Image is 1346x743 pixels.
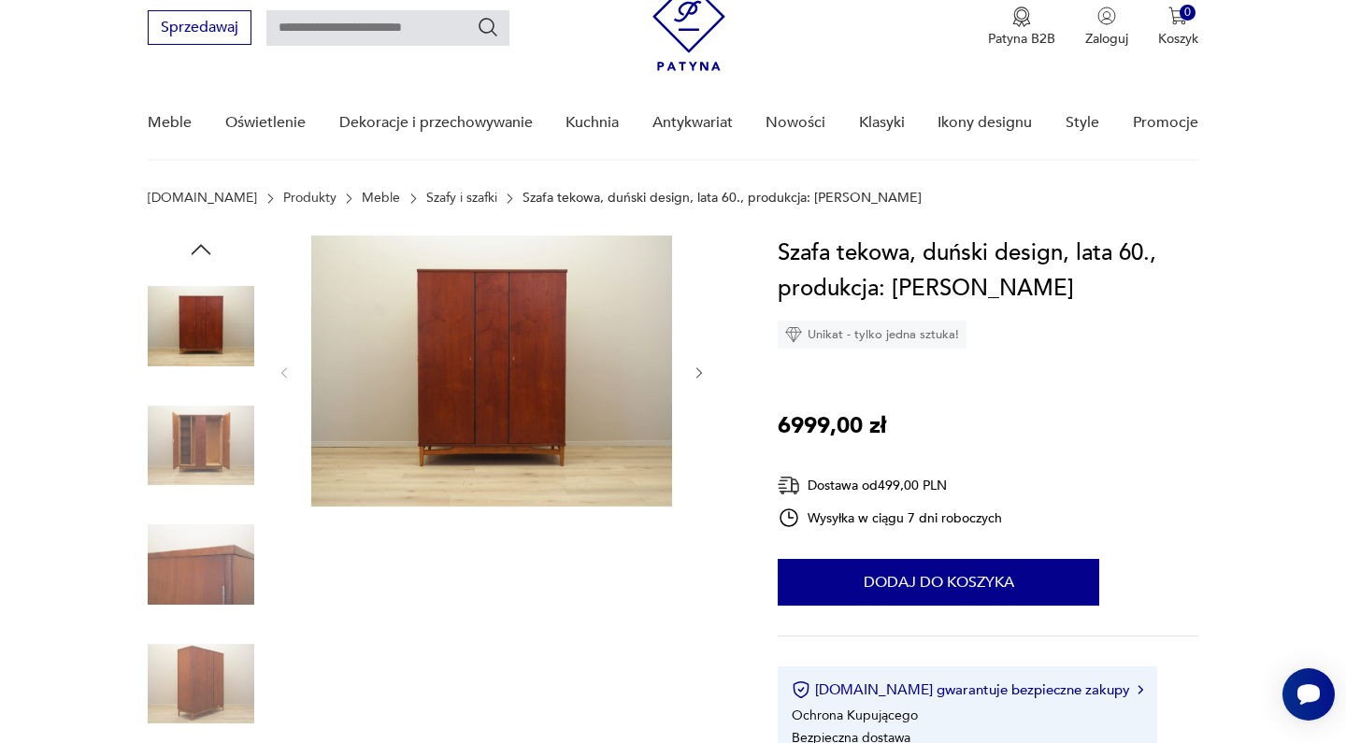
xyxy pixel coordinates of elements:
a: Sprzedawaj [148,22,251,36]
p: Szafa tekowa, duński design, lata 60., produkcja: [PERSON_NAME] [523,191,922,206]
a: Meble [362,191,400,206]
p: Zaloguj [1085,30,1128,48]
div: 0 [1180,5,1196,21]
p: Patyna B2B [988,30,1055,48]
p: 6999,00 zł [778,408,886,444]
a: Meble [148,87,192,159]
a: Style [1066,87,1099,159]
img: Ikona diamentu [785,326,802,343]
a: Kuchnia [566,87,619,159]
img: Ikona strzałki w prawo [1138,685,1143,694]
img: Zdjęcie produktu Szafa tekowa, duński design, lata 60., produkcja: Dania [148,393,254,499]
img: Zdjęcie produktu Szafa tekowa, duński design, lata 60., produkcja: Dania [311,236,672,507]
button: Zaloguj [1085,7,1128,48]
img: Ikona koszyka [1168,7,1187,25]
img: Ikona dostawy [778,474,800,497]
img: Ikona medalu [1012,7,1031,27]
img: Zdjęcie produktu Szafa tekowa, duński design, lata 60., produkcja: Dania [148,273,254,379]
a: Antykwariat [652,87,733,159]
img: Zdjęcie produktu Szafa tekowa, duński design, lata 60., produkcja: Dania [148,511,254,618]
button: Szukaj [477,16,499,38]
button: [DOMAIN_NAME] gwarantuje bezpieczne zakupy [792,680,1142,699]
button: 0Koszyk [1158,7,1198,48]
div: Dostawa od 499,00 PLN [778,474,1002,497]
button: Patyna B2B [988,7,1055,48]
img: Ikona certyfikatu [792,680,810,699]
a: Nowości [766,87,825,159]
p: Koszyk [1158,30,1198,48]
button: Sprzedawaj [148,10,251,45]
a: Ikony designu [938,87,1032,159]
a: Oświetlenie [225,87,306,159]
a: Dekoracje i przechowywanie [339,87,533,159]
h1: Szafa tekowa, duński design, lata 60., produkcja: [PERSON_NAME] [778,236,1197,307]
iframe: Smartsupp widget button [1282,668,1335,721]
a: Szafy i szafki [426,191,497,206]
a: Klasyki [859,87,905,159]
img: Zdjęcie produktu Szafa tekowa, duński design, lata 60., produkcja: Dania [148,631,254,737]
li: Ochrona Kupującego [792,707,918,724]
a: Produkty [283,191,336,206]
img: Ikonka użytkownika [1097,7,1116,25]
div: Unikat - tylko jedna sztuka! [778,321,967,349]
button: Dodaj do koszyka [778,559,1099,606]
a: Ikona medaluPatyna B2B [988,7,1055,48]
div: Wysyłka w ciągu 7 dni roboczych [778,507,1002,529]
a: [DOMAIN_NAME] [148,191,257,206]
a: Promocje [1133,87,1198,159]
